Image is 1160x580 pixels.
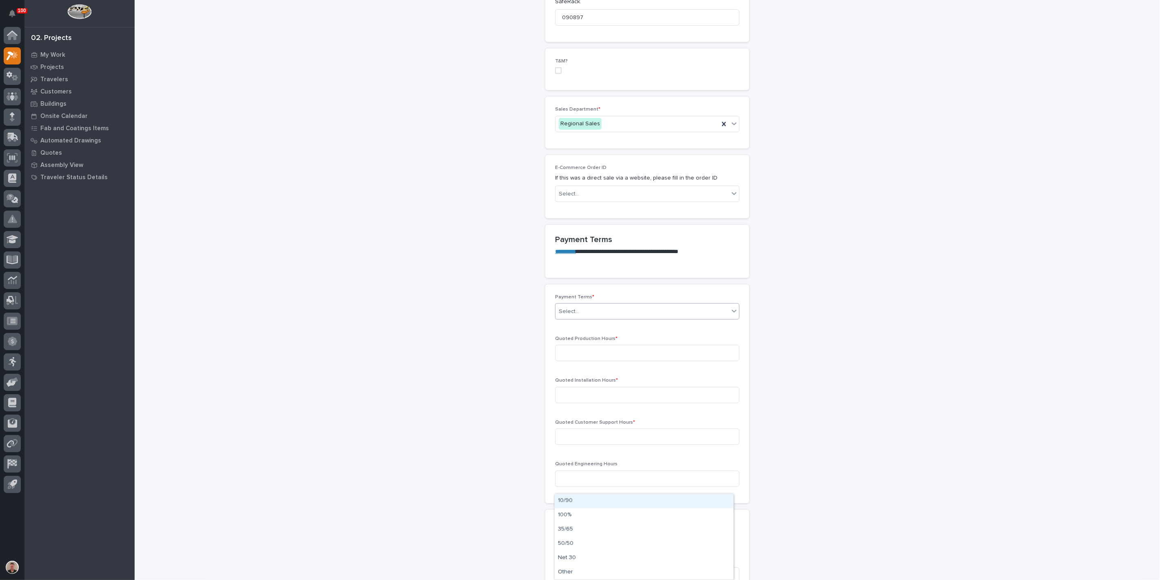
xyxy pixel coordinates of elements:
p: Onsite Calendar [40,113,88,120]
a: My Work [24,49,135,61]
a: Assembly View [24,159,135,171]
div: Notifications100 [10,10,21,23]
p: Quotes [40,149,62,157]
div: Other [555,565,733,580]
div: Regional Sales [559,118,602,130]
div: Select... [559,307,579,316]
button: users-avatar [4,559,21,576]
p: Projects [40,64,64,71]
div: 50/50 [555,537,733,551]
a: Quotes [24,147,135,159]
span: Quoted Installation Hours [555,378,618,383]
p: My Work [40,51,65,59]
p: Assembly View [40,162,83,169]
p: Customers [40,88,72,96]
p: Traveler Status Details [40,174,108,181]
div: 10/90 [555,494,733,508]
p: Travelers [40,76,68,83]
a: Automated Drawings [24,134,135,147]
div: 35/65 [555,522,733,537]
span: Quoted Customer Support Hours [555,420,635,425]
span: Quoted Production Hours [555,336,618,341]
div: Select... [559,190,579,198]
img: Workspace Logo [67,4,91,19]
p: Fab and Coatings Items [40,125,109,132]
span: Quoted Engineering Hours [555,462,618,467]
div: 02. Projects [31,34,72,43]
a: Travelers [24,73,135,85]
a: Fab and Coatings Items [24,122,135,134]
span: T&M? [555,59,568,64]
span: Sales Department [555,107,600,112]
h2: Payment Terms [555,235,739,244]
p: If this was a direct sale via a website, please fill in the order ID [555,174,739,182]
div: Net 30 [555,551,733,565]
a: Onsite Calendar [24,110,135,122]
div: 100% [555,508,733,522]
p: Buildings [40,100,66,108]
span: E-Commerce Order ID [555,165,607,170]
a: Customers [24,85,135,98]
p: 100 [18,8,26,13]
p: Automated Drawings [40,137,101,144]
a: Traveler Status Details [24,171,135,183]
span: Payment Terms [555,295,594,300]
a: Projects [24,61,135,73]
a: Buildings [24,98,135,110]
button: Notifications [4,5,21,22]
